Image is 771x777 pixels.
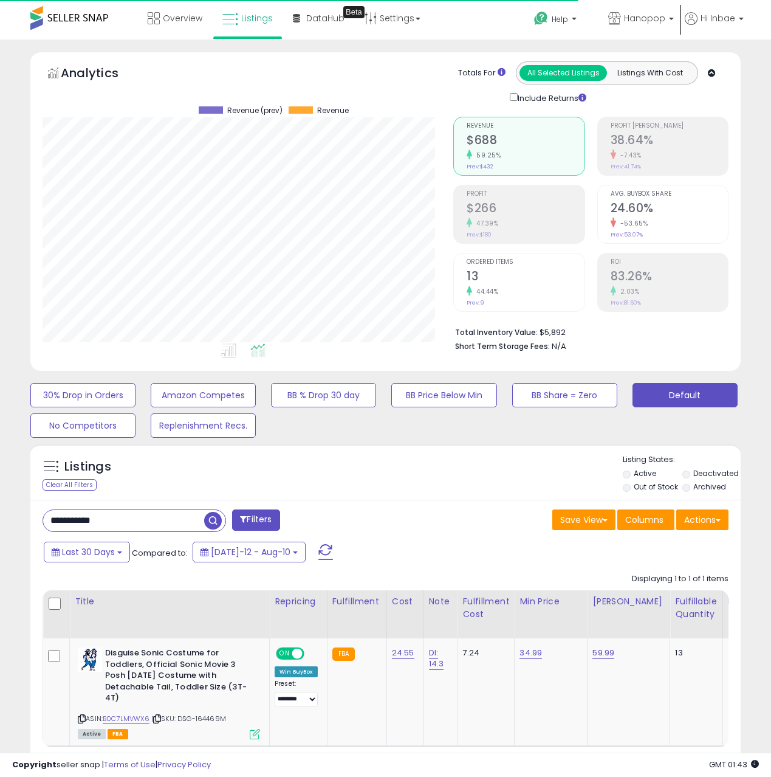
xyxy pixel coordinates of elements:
span: | SKU: DSG-164469M [151,714,226,723]
h2: 83.26% [611,269,728,286]
button: Amazon Competes [151,383,256,407]
span: Last 30 Days [62,546,115,558]
b: Short Term Storage Fees: [455,341,550,351]
span: Profit [PERSON_NAME] [611,123,728,129]
button: Actions [676,509,728,530]
div: 7.24 [462,647,505,658]
small: 59.25% [472,151,501,160]
p: Listing States: [623,454,741,466]
button: Last 30 Days [44,542,130,562]
small: 44.44% [472,287,498,296]
span: FBA [108,729,128,739]
img: 41S0VaxVWzL._SL40_.jpg [78,647,102,672]
a: B0C7LMVWX6 [103,714,149,724]
small: Prev: 9 [467,299,484,306]
div: Tooltip anchor [343,6,365,18]
span: Listings [241,12,273,24]
h2: $266 [467,201,584,218]
strong: Copyright [12,759,57,770]
div: Cost [392,595,419,608]
label: Active [634,468,656,478]
button: Columns [617,509,674,530]
button: [DATE]-12 - Aug-10 [193,542,306,562]
span: 2025-09-11 01:43 GMT [709,759,759,770]
button: BB Share = Zero [512,383,617,407]
div: Fulfillment [332,595,382,608]
small: Prev: $180 [467,231,492,238]
span: [DATE]-12 - Aug-10 [211,546,290,558]
button: BB Price Below Min [391,383,496,407]
div: seller snap | | [12,759,211,771]
span: Ordered Items [467,259,584,266]
div: Displaying 1 to 1 of 1 items [632,573,728,585]
a: Terms of Use [104,759,156,770]
small: 2.03% [616,287,640,296]
small: -53.65% [616,219,648,228]
small: FBA [332,647,355,661]
div: [PERSON_NAME] [592,595,665,608]
button: Replenishment Recs. [151,413,256,438]
button: All Selected Listings [519,65,607,81]
span: Compared to: [132,547,188,559]
span: Avg. Buybox Share [611,191,728,198]
span: ON [277,649,292,659]
span: OFF [303,649,322,659]
i: Get Help [533,11,549,26]
div: Min Price [519,595,582,608]
div: Title [75,595,264,608]
div: Note [429,595,453,608]
span: ROI [611,259,728,266]
span: Help [552,14,568,24]
a: 59.99 [592,647,614,659]
h2: 13 [467,269,584,286]
div: Clear All Filters [43,479,97,491]
div: Win BuyBox [275,666,318,677]
div: Preset: [275,680,318,707]
div: Totals For [458,67,505,79]
span: Hanopop [624,12,665,24]
span: Overview [163,12,202,24]
span: Columns [625,514,663,526]
button: Default [632,383,738,407]
span: All listings currently available for purchase on Amazon [78,729,106,739]
div: Include Returns [501,91,601,105]
a: 34.99 [519,647,542,659]
div: 13 [675,647,713,658]
button: No Competitors [30,413,135,438]
small: Prev: 53.07% [611,231,643,238]
div: Fulfillable Quantity [675,595,717,621]
label: Deactivated [693,468,739,478]
b: Total Inventory Value: [455,327,538,337]
button: Listings With Cost [606,65,694,81]
a: Help [524,2,597,40]
span: Profit [467,191,584,198]
a: Privacy Policy [157,759,211,770]
small: 47.39% [472,219,498,228]
h5: Analytics [61,64,142,85]
span: N/A [552,340,566,352]
h2: $688 [467,133,584,150]
h2: 38.64% [611,133,728,150]
label: Archived [693,482,726,492]
span: Revenue [467,123,584,129]
button: 30% Drop in Orders [30,383,135,407]
span: Revenue [317,106,349,115]
span: Revenue (prev) [227,106,283,115]
button: Filters [232,509,279,531]
label: Out of Stock [634,482,678,492]
a: 24.55 [392,647,414,659]
div: ASIN: [78,647,260,737]
a: DI: 14.3 [429,647,444,670]
small: Prev: $432 [467,163,493,170]
div: Fulfillment Cost [462,595,509,621]
div: Repricing [275,595,322,608]
span: Hi Inbae [701,12,735,24]
button: Save View [552,509,615,530]
a: Hi Inbae [685,12,744,40]
b: Disguise Sonic Costume for Toddlers, Official Sonic Movie 3 Posh [DATE] Costume with Detachable T... [105,647,253,707]
small: Prev: 41.74% [611,163,641,170]
li: $5,892 [455,324,719,339]
span: DataHub [306,12,344,24]
button: BB % Drop 30 day [271,383,376,407]
small: Prev: 81.60% [611,299,641,306]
